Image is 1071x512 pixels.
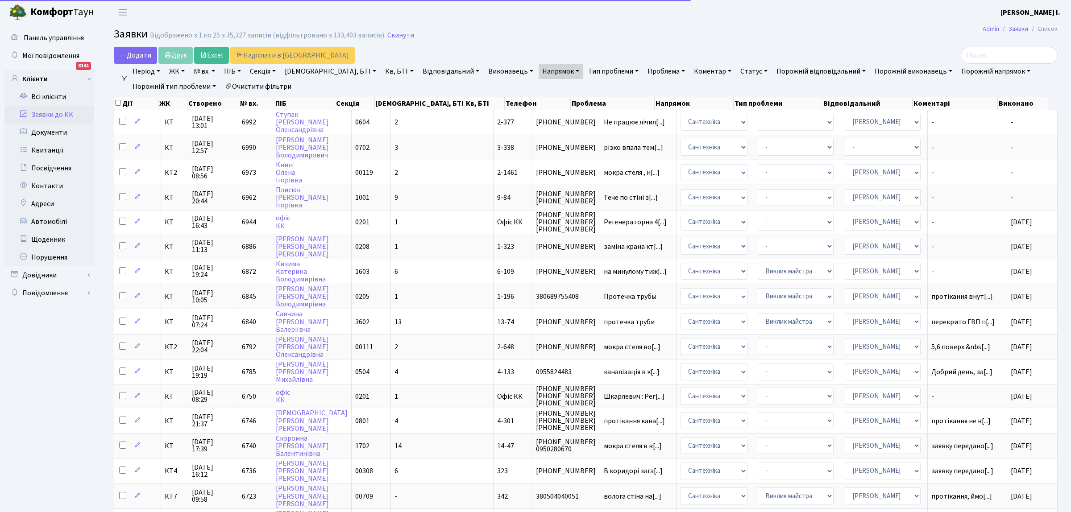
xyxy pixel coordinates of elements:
a: Тип проблеми [585,64,642,79]
a: Порожній тип проблеми [129,79,220,94]
span: 6992 [242,117,256,127]
span: [DATE] 17:39 [192,438,234,453]
span: мокра стеля , н[...] [604,168,660,178]
span: [DATE] 10:05 [192,289,234,304]
b: [PERSON_NAME] І. [1000,8,1060,17]
span: 4-133 [497,367,514,377]
span: - [931,393,1003,400]
span: 00308 [355,466,373,476]
span: 3-338 [497,143,514,153]
span: 00111 [355,342,373,352]
span: [DATE] 19:19 [192,365,234,379]
a: Клієнти [4,70,94,88]
span: 1 [394,217,398,227]
span: 0201 [355,392,369,401]
nav: breadcrumb [969,20,1071,38]
span: КТ [165,268,184,275]
a: [PERSON_NAME][PERSON_NAME][PERSON_NAME] [276,234,329,259]
span: 1702 [355,441,369,451]
span: [DATE] [1011,267,1032,277]
a: [PERSON_NAME][PERSON_NAME]Володимирович [276,135,329,160]
span: каналізація в к[...] [604,367,660,377]
span: - [931,268,1003,275]
span: 6886 [242,242,256,252]
span: - [931,119,1003,126]
input: Пошук... [961,47,1058,64]
span: - [1011,168,1013,178]
a: Очистити фільтри [221,79,295,94]
span: [PHONE_NUMBER] [536,318,596,326]
span: протікання внут[...] [931,292,993,301]
span: 6723 [242,491,256,501]
span: 2-648 [497,342,514,352]
a: Секція [246,64,279,79]
a: Мої повідомлення3141 [4,47,94,65]
button: Переключити навігацію [112,5,134,20]
span: мокра стеля в в[...] [604,441,662,451]
th: ЖК [158,97,187,110]
span: Додати [120,50,151,60]
span: КТ [165,368,184,376]
span: Офіс КК [497,392,523,401]
span: [DATE] [1011,342,1032,352]
div: 3141 [76,62,91,70]
a: [PERSON_NAME][PERSON_NAME][PERSON_NAME] [276,458,329,483]
th: № вх. [239,97,274,110]
span: [DATE] [1011,491,1032,501]
span: 6 [394,267,398,277]
a: Скоромна[PERSON_NAME]Валентинівна [276,434,329,458]
a: Заявки до КК [4,106,94,124]
a: № вх. [190,64,219,79]
span: протікання не в[...] [931,416,991,426]
a: Статус [737,64,771,79]
span: 6845 [242,292,256,301]
span: 1001 [355,193,369,202]
span: - [931,144,1003,151]
span: - [931,243,1003,250]
span: [DATE] 19:24 [192,264,234,278]
span: КТ2 [165,169,184,176]
span: Таун [30,5,94,20]
span: [PHONE_NUMBER] [PHONE_NUMBER] [536,190,596,205]
span: [PHONE_NUMBER] [536,343,596,351]
a: Всі клієнти [4,88,94,106]
a: ЖК [166,64,188,79]
span: - [931,194,1003,201]
span: на минулому тиж[...] [604,267,667,277]
span: Заявки [114,26,148,42]
span: Мої повідомлення [22,51,79,61]
a: офісКК [276,214,290,231]
span: КТ [165,293,184,300]
span: - [1011,193,1013,202]
span: [DATE] 12:57 [192,140,234,154]
a: офісКК [276,388,290,405]
span: [DATE] [1011,392,1032,401]
span: КТ [165,144,184,151]
th: Створено [187,97,239,110]
th: Коментарі [913,97,998,110]
a: Коментар [690,64,735,79]
span: 1 [394,292,398,301]
a: Відповідальний [419,64,483,79]
a: Документи [4,124,94,141]
span: - [1011,143,1013,153]
span: [PHONE_NUMBER] [PHONE_NUMBER] [PHONE_NUMBER] [536,385,596,407]
span: 1 [394,242,398,252]
span: [PHONE_NUMBER] [536,243,596,250]
span: [DATE] 11:13 [192,239,234,253]
span: 14 [394,441,402,451]
span: В коридорі зага[...] [604,466,663,476]
span: - [931,219,1003,226]
a: Кв, БТІ [382,64,417,79]
span: 6872 [242,267,256,277]
span: 2 [394,342,398,352]
span: [PHONE_NUMBER] [PHONE_NUMBER] [PHONE_NUMBER] [536,211,596,233]
a: Період [129,64,164,79]
span: 6 [394,466,398,476]
span: заявку передано[...] [931,441,993,451]
th: Відповідальний [822,97,913,110]
span: протікання кана[...] [604,416,665,426]
a: [DEMOGRAPHIC_DATA][PERSON_NAME][PERSON_NAME] [276,409,348,434]
span: [PHONE_NUMBER] [536,119,596,126]
a: КизимаКатеринаВолодимирівна [276,259,326,284]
